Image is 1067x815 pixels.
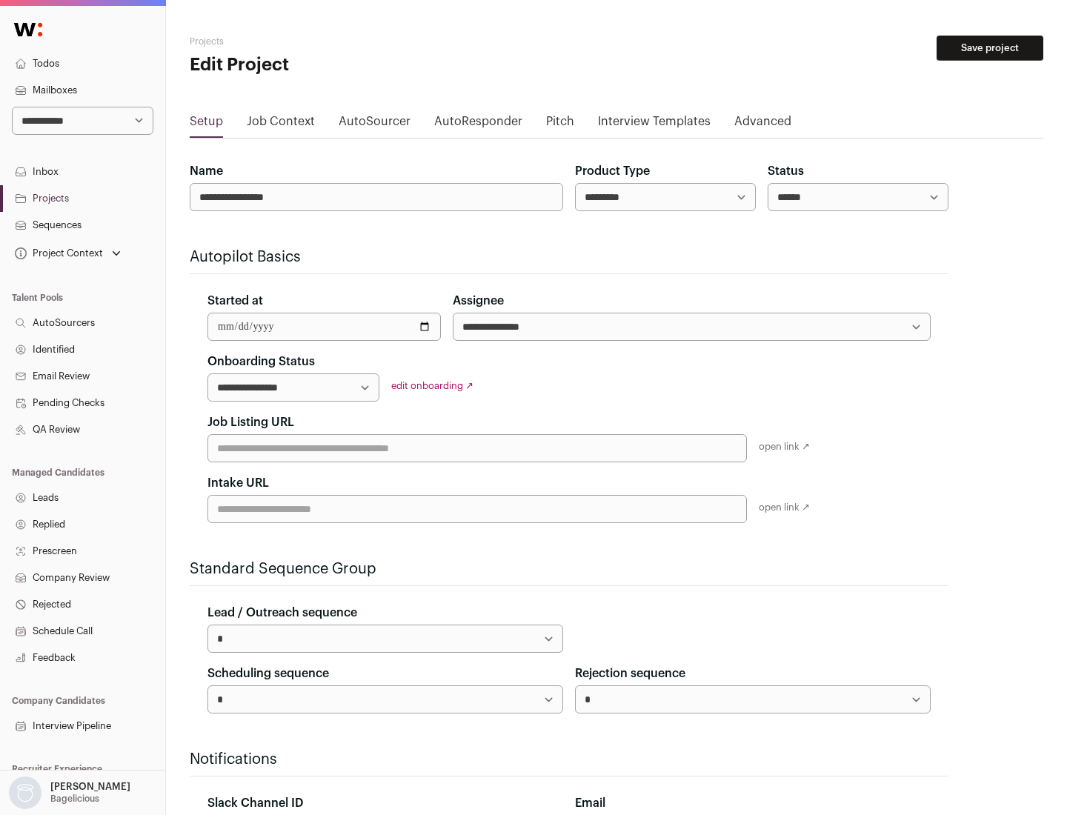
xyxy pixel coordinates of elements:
[190,749,948,770] h2: Notifications
[768,162,804,180] label: Status
[6,776,133,809] button: Open dropdown
[575,665,685,682] label: Rejection sequence
[190,53,474,77] h1: Edit Project
[453,292,504,310] label: Assignee
[12,243,124,264] button: Open dropdown
[339,113,410,136] a: AutoSourcer
[575,162,650,180] label: Product Type
[190,113,223,136] a: Setup
[391,381,473,390] a: edit onboarding ↗
[12,247,103,259] div: Project Context
[207,413,294,431] label: Job Listing URL
[6,15,50,44] img: Wellfound
[937,36,1043,61] button: Save project
[190,559,948,579] h2: Standard Sequence Group
[190,247,948,267] h2: Autopilot Basics
[734,113,791,136] a: Advanced
[207,604,357,622] label: Lead / Outreach sequence
[207,353,315,370] label: Onboarding Status
[434,113,522,136] a: AutoResponder
[9,776,41,809] img: nopic.png
[546,113,574,136] a: Pitch
[207,474,269,492] label: Intake URL
[207,292,263,310] label: Started at
[190,162,223,180] label: Name
[50,793,99,805] p: Bagelicious
[247,113,315,136] a: Job Context
[207,794,303,812] label: Slack Channel ID
[207,665,329,682] label: Scheduling sequence
[190,36,474,47] h2: Projects
[575,794,931,812] div: Email
[598,113,711,136] a: Interview Templates
[50,781,130,793] p: [PERSON_NAME]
